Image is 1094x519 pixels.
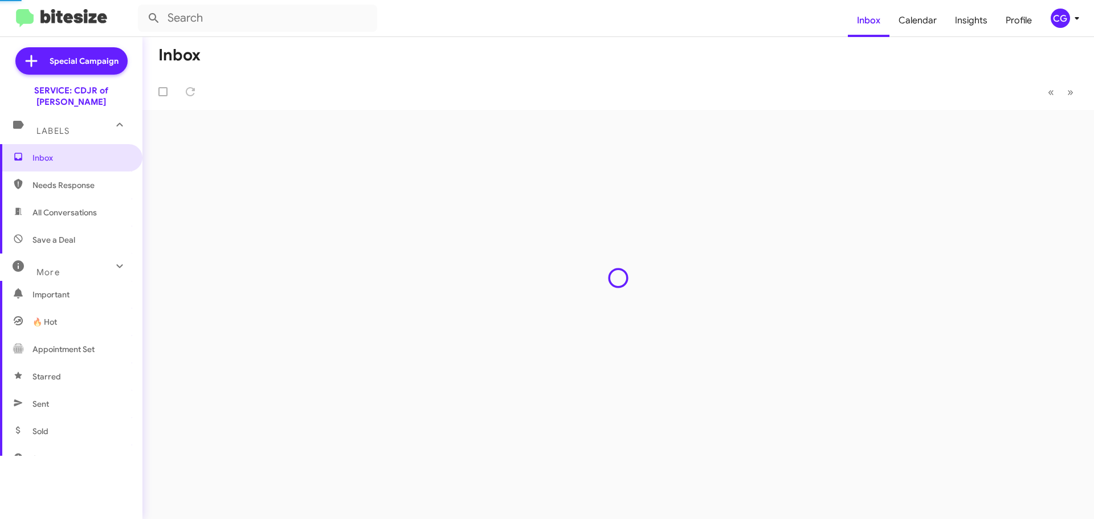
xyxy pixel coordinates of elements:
span: More [36,267,60,277]
span: Important [32,289,129,300]
a: Inbox [848,4,889,37]
span: » [1067,85,1073,99]
span: Needs Response [32,179,129,191]
span: « [1048,85,1054,99]
a: Insights [946,4,997,37]
button: Previous [1041,80,1061,104]
button: CG [1041,9,1081,28]
input: Search [138,5,377,32]
span: Starred [32,371,61,382]
span: Sold [32,426,48,437]
div: CG [1051,9,1070,28]
span: Labels [36,126,70,136]
a: Profile [997,4,1041,37]
span: Special Campaign [50,55,119,67]
a: Calendar [889,4,946,37]
span: Appointment Set [32,344,95,355]
span: All Conversations [32,207,97,218]
button: Next [1060,80,1080,104]
span: Sold Responded [32,453,93,464]
span: Save a Deal [32,234,75,246]
span: 🔥 Hot [32,316,57,328]
nav: Page navigation example [1042,80,1080,104]
h1: Inbox [158,46,201,64]
a: Special Campaign [15,47,128,75]
span: Sent [32,398,49,410]
span: Inbox [32,152,129,164]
